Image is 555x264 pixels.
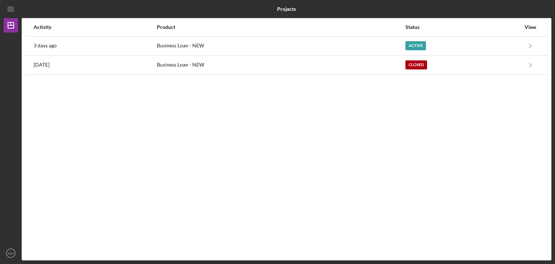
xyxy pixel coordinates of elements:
[34,43,57,48] time: 2025-08-22 22:21
[277,6,296,12] b: Projects
[521,24,539,30] div: View
[8,251,14,255] text: MH
[405,24,521,30] div: Status
[4,246,18,260] button: MH
[157,37,405,55] div: Business Loan - NEW
[405,41,426,50] div: Active
[34,62,50,68] time: 2024-11-04 20:43
[405,60,427,69] div: Closed
[157,56,405,74] div: Business Loan - NEW
[34,24,156,30] div: Activity
[157,24,405,30] div: Product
